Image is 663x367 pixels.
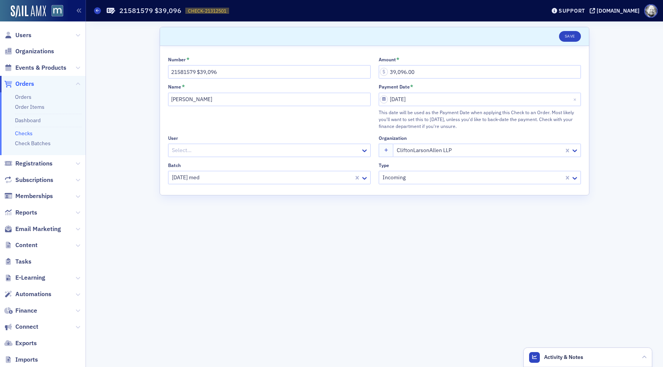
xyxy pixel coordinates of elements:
span: Tasks [15,257,31,266]
span: Reports [15,208,37,217]
span: E-Learning [15,274,45,282]
button: [DOMAIN_NAME] [590,8,642,13]
span: Connect [15,323,38,331]
button: Close [571,93,581,106]
a: View Homepage [46,5,63,18]
a: Users [4,31,31,39]
span: Events & Products [15,64,66,72]
a: Orders [15,93,31,100]
a: E-Learning [4,274,45,282]
a: Automations [4,290,51,298]
div: Batch [168,162,181,168]
span: Profile [644,4,658,18]
span: Registrations [15,159,53,168]
a: Imports [4,356,38,364]
span: Subscriptions [15,176,53,184]
span: Memberships [15,192,53,200]
div: User [168,135,178,141]
a: Memberships [4,192,53,200]
span: Activity & Notes [544,353,583,361]
a: Reports [4,208,37,217]
a: Subscriptions [4,176,53,184]
span: Users [15,31,31,39]
div: Name [168,84,181,90]
a: Checks [15,130,33,137]
span: Content [15,241,38,249]
a: Order Items [15,103,45,110]
span: Exports [15,339,37,347]
div: Amount [379,57,396,62]
span: Automations [15,290,51,298]
span: Finance [15,306,37,315]
a: Exports [4,339,37,347]
div: This date will be used as the Payment Date when applying this Check to an Order. Most likely you'... [379,109,581,130]
a: Check Batches [15,140,51,147]
img: SailAMX [51,5,63,17]
a: Organizations [4,47,54,56]
input: MM/DD/YYYY [379,93,581,106]
h1: 21581579 $39,096 [119,6,181,15]
abbr: This field is required [410,84,413,89]
a: Orders [4,80,34,88]
span: Imports [15,356,38,364]
div: Organization [379,135,407,141]
a: Tasks [4,257,31,266]
img: SailAMX [11,5,46,18]
div: Type [379,162,389,168]
span: Email Marketing [15,225,61,233]
span: CHECK-21312501 [188,8,226,14]
span: Organizations [15,47,54,56]
a: Content [4,241,38,249]
a: Connect [4,323,38,331]
div: Number [168,57,186,62]
a: Email Marketing [4,225,61,233]
span: Orders [15,80,34,88]
div: Payment Date [379,84,410,90]
div: Support [559,7,585,14]
input: 0.00 [379,65,581,79]
abbr: This field is required [186,57,190,62]
button: Save [559,31,581,42]
a: Dashboard [15,117,41,124]
a: Events & Products [4,64,66,72]
abbr: This field is required [182,84,185,89]
abbr: This field is required [396,57,399,62]
a: Finance [4,306,37,315]
div: [DOMAIN_NAME] [597,7,640,14]
a: Registrations [4,159,53,168]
